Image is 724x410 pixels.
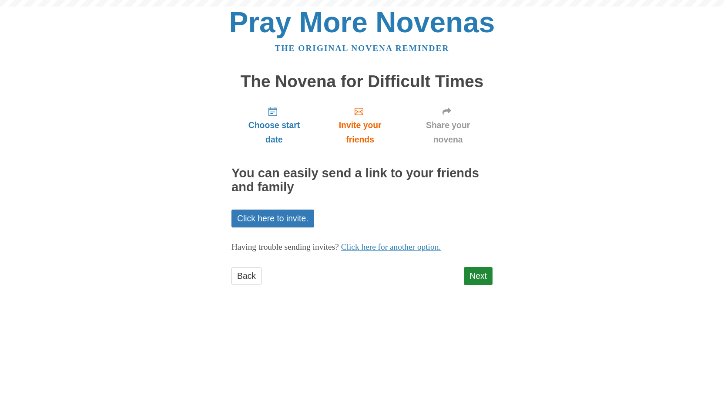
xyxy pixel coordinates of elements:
[403,99,493,151] a: Share your novena
[231,242,339,251] span: Having trouble sending invites?
[240,118,308,147] span: Choose start date
[341,242,441,251] a: Click here for another option.
[231,210,314,227] a: Click here to invite.
[231,166,493,194] h2: You can easily send a link to your friends and family
[231,267,261,285] a: Back
[464,267,493,285] a: Next
[231,99,317,151] a: Choose start date
[231,72,493,91] h1: The Novena for Difficult Times
[275,44,449,53] a: The original novena reminder
[229,6,495,38] a: Pray More Novenas
[325,118,395,147] span: Invite your friends
[317,99,403,151] a: Invite your friends
[412,118,484,147] span: Share your novena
